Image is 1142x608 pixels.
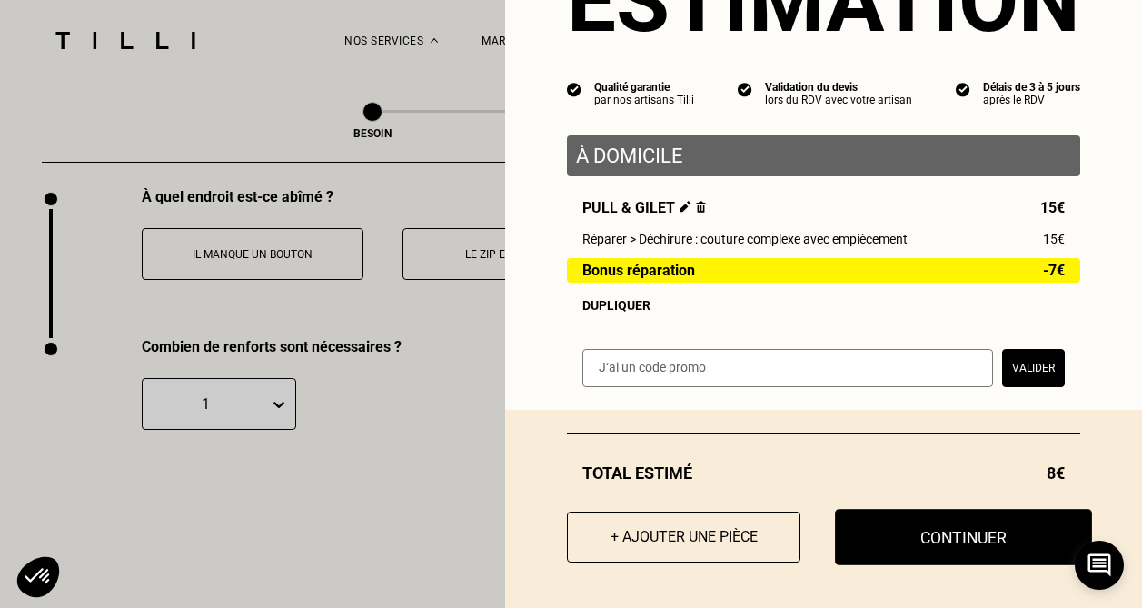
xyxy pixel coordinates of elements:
[1043,232,1065,246] span: 15€
[567,81,581,97] img: icon list info
[1043,263,1065,278] span: -7€
[594,81,694,94] div: Qualité garantie
[576,145,1071,167] p: À domicile
[738,81,752,97] img: icon list info
[835,509,1092,565] button: Continuer
[1047,463,1065,483] span: 8€
[765,94,912,106] div: lors du RDV avec votre artisan
[983,94,1080,106] div: après le RDV
[983,81,1080,94] div: Délais de 3 à 5 jours
[582,263,695,278] span: Bonus réparation
[582,298,1065,313] div: Dupliquer
[567,463,1080,483] div: Total estimé
[582,199,706,216] span: Pull & gilet
[1040,199,1065,216] span: 15€
[680,201,691,213] img: Éditer
[582,349,993,387] input: J‘ai un code promo
[582,232,908,246] span: Réparer > Déchirure : couture complexe avec empiècement
[1002,349,1065,387] button: Valider
[594,94,694,106] div: par nos artisans Tilli
[696,201,706,213] img: Supprimer
[567,512,800,563] button: + Ajouter une pièce
[956,81,970,97] img: icon list info
[765,81,912,94] div: Validation du devis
